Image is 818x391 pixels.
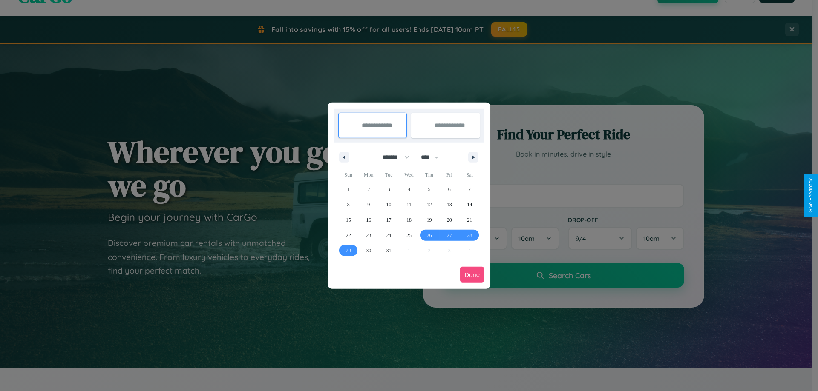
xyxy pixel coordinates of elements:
span: 21 [467,212,472,228]
span: 15 [346,212,351,228]
button: 11 [399,197,419,212]
span: 29 [346,243,351,258]
button: 23 [358,228,378,243]
span: 30 [366,243,371,258]
div: Give Feedback [808,178,814,213]
button: 16 [358,212,378,228]
button: 28 [460,228,480,243]
button: 9 [358,197,378,212]
span: 10 [386,197,392,212]
span: 22 [346,228,351,243]
span: 1 [347,182,350,197]
span: 31 [386,243,392,258]
button: 13 [439,197,459,212]
span: Mon [358,168,378,182]
span: 14 [467,197,472,212]
button: 18 [399,212,419,228]
span: 4 [408,182,410,197]
span: 2 [367,182,370,197]
button: 31 [379,243,399,258]
button: 12 [419,197,439,212]
span: 16 [366,212,371,228]
button: 19 [419,212,439,228]
span: 17 [386,212,392,228]
button: 26 [419,228,439,243]
span: Wed [399,168,419,182]
span: 12 [426,197,432,212]
button: 4 [399,182,419,197]
button: 24 [379,228,399,243]
span: 19 [426,212,432,228]
span: Tue [379,168,399,182]
button: 7 [460,182,480,197]
button: 14 [460,197,480,212]
span: 6 [448,182,451,197]
span: 24 [386,228,392,243]
button: 29 [338,243,358,258]
span: 9 [367,197,370,212]
button: 10 [379,197,399,212]
span: 26 [426,228,432,243]
span: 5 [428,182,430,197]
span: 8 [347,197,350,212]
span: 20 [447,212,452,228]
span: 18 [406,212,412,228]
span: 27 [447,228,452,243]
button: 25 [399,228,419,243]
button: 2 [358,182,378,197]
button: 22 [338,228,358,243]
span: 7 [468,182,471,197]
button: 21 [460,212,480,228]
button: 3 [379,182,399,197]
span: 25 [406,228,412,243]
button: 20 [439,212,459,228]
button: 6 [439,182,459,197]
button: 15 [338,212,358,228]
span: 23 [366,228,371,243]
button: Done [460,267,484,283]
span: Thu [419,168,439,182]
button: 5 [419,182,439,197]
button: 1 [338,182,358,197]
button: 30 [358,243,378,258]
span: 3 [388,182,390,197]
span: Fri [439,168,459,182]
span: 28 [467,228,472,243]
button: 8 [338,197,358,212]
button: 27 [439,228,459,243]
span: Sat [460,168,480,182]
span: Sun [338,168,358,182]
span: 11 [406,197,412,212]
button: 17 [379,212,399,228]
span: 13 [447,197,452,212]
